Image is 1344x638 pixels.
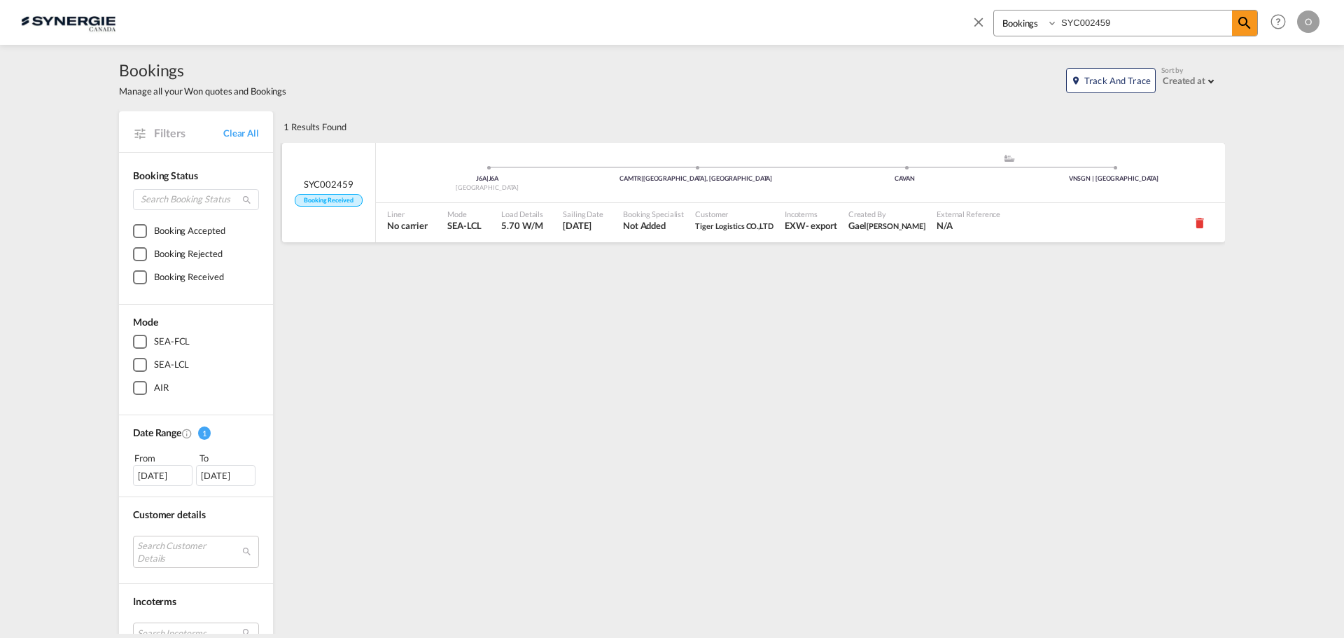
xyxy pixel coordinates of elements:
span: Sort by [1161,65,1183,75]
span: Date Range [133,427,181,438]
div: Help [1266,10,1297,35]
div: 1 Results Found [283,111,346,142]
md-checkbox: AIR [133,381,259,395]
div: [DATE] [133,465,192,486]
span: EXW export [785,219,837,232]
md-checkbox: SEA-LCL [133,358,259,372]
div: From [133,451,195,465]
span: Tiger Logistics CO.,LTD [695,219,773,232]
div: SEA-FCL [154,335,190,349]
div: O [1297,11,1319,33]
span: J6A [489,174,499,182]
span: External Reference [937,209,1000,219]
span: icon-magnify [1232,11,1257,36]
span: Manage all your Won quotes and Bookings [119,85,286,97]
md-icon: Created On [181,428,192,439]
span: Bookings [119,59,286,81]
span: Not Added [623,219,684,232]
span: 5.70 W/M [501,220,542,231]
span: SEA-LCL [447,219,482,232]
span: Customer details [133,508,205,520]
div: SEA-LCL [154,358,189,372]
div: Created at [1163,75,1205,86]
span: icon-close [971,10,993,43]
md-icon: icon-magnify [1236,15,1253,32]
div: [GEOGRAPHIC_DATA] [383,183,591,193]
span: | [486,174,489,182]
span: | [641,174,643,182]
md-checkbox: SEA-FCL [133,335,259,349]
span: Booking Status [133,169,198,181]
span: Sailing Date [563,209,603,219]
div: AIR [154,381,169,395]
div: CAMTR [GEOGRAPHIC_DATA], [GEOGRAPHIC_DATA] [591,174,800,183]
span: Created By [848,209,925,219]
span: J6A [476,174,489,182]
span: Gael Vilsaint [848,219,925,232]
md-icon: icon-map-marker [1071,76,1081,85]
md-icon: assets/icons/custom/ship-fill.svg [1001,155,1018,162]
span: Booking Received [295,194,362,207]
div: SYC002459 Booking Received Pickup CanadaPort of Origin assets/icons/custom/ship-fill.svgassets/ic... [282,143,1225,242]
md-icon: icon-delete [1193,216,1207,230]
span: SYC002459 [304,178,353,190]
div: CAVAN [801,174,1009,183]
a: Clear All [223,127,259,139]
md-icon: icon-magnify [241,195,252,205]
img: 1f56c880d42311ef80fc7dca854c8e59.png [21,6,115,38]
span: 1 [198,427,211,440]
span: No carrier [387,219,428,232]
span: From To [DATE][DATE] [133,451,259,486]
span: Filters [154,125,223,141]
span: Help [1266,10,1290,34]
div: Booking Rejected [154,247,222,261]
md-icon: icon-close [971,14,986,29]
input: Search Booking Status [133,189,259,210]
div: Booking Accepted [154,224,225,238]
span: Incoterms [133,595,176,607]
div: Booking Received [154,270,223,284]
span: Load Details [501,209,543,219]
span: Booking Specialist [623,209,684,219]
span: 7 Jul 2025 [563,219,603,232]
div: VNSGN | [GEOGRAPHIC_DATA] [1009,174,1218,183]
button: icon-map-markerTrack and Trace [1066,68,1156,93]
div: EXW [785,219,806,232]
input: Enter Booking ID, Reference ID, Order ID [1058,11,1232,35]
span: Customer [695,209,773,219]
span: Tiger Logistics CO.,LTD [695,221,773,230]
span: [PERSON_NAME] [867,221,925,230]
div: - export [806,219,837,232]
div: Customer details [133,508,259,522]
div: To [198,451,260,465]
div: [DATE] [196,465,255,486]
span: Liner [387,209,428,219]
span: N/A [937,219,1000,232]
div: Booking Status [133,169,259,183]
span: Incoterms [785,209,837,219]
span: Mode [447,209,482,219]
span: Mode [133,316,158,328]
